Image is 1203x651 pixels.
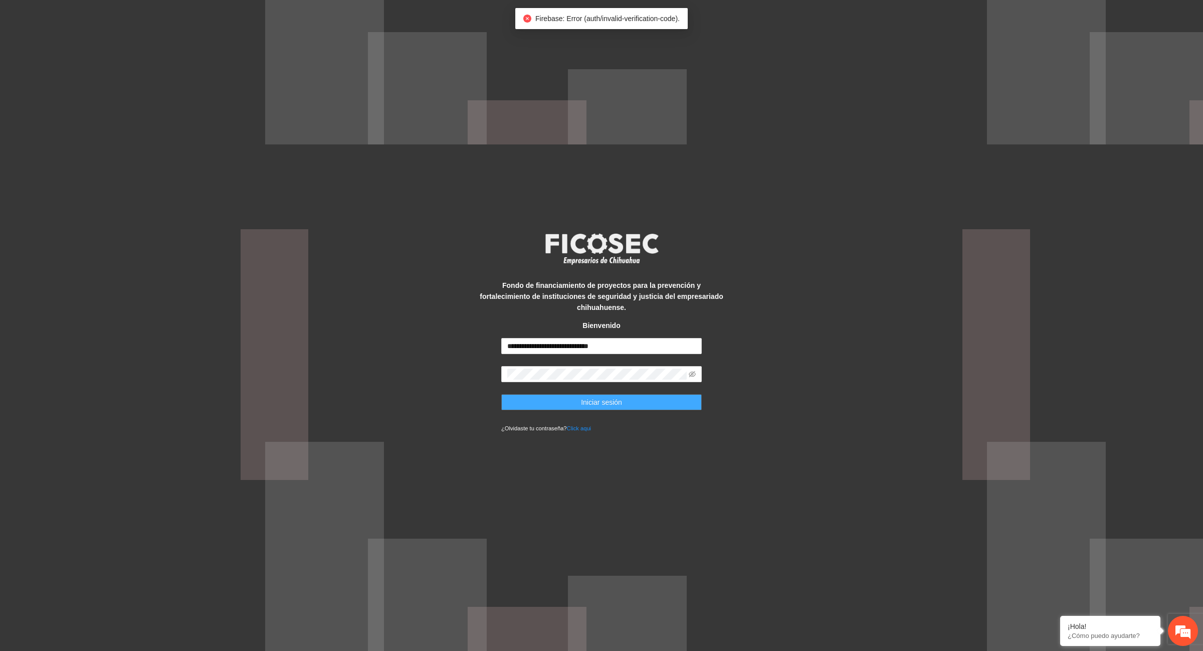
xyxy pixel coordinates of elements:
a: Click aqui [567,425,591,431]
p: ¿Cómo puedo ayudarte? [1068,632,1153,639]
img: logo [539,230,664,267]
button: Iniciar sesión [501,394,702,410]
strong: Fondo de financiamiento de proyectos para la prevención y fortalecimiento de instituciones de seg... [480,281,723,311]
strong: Bienvenido [582,321,620,330]
textarea: Escriba su mensaje y pulse “Intro” [5,274,191,309]
div: Chatee con nosotros ahora [52,51,168,64]
span: Iniciar sesión [581,397,622,408]
span: close-circle [523,15,531,23]
span: eye-invisible [689,371,696,378]
span: Estamos en línea. [58,134,138,235]
small: ¿Olvidaste tu contraseña? [501,425,591,431]
div: ¡Hola! [1068,622,1153,630]
div: Minimizar ventana de chat en vivo [164,5,188,29]
span: Firebase: Error (auth/invalid-verification-code). [535,15,680,23]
